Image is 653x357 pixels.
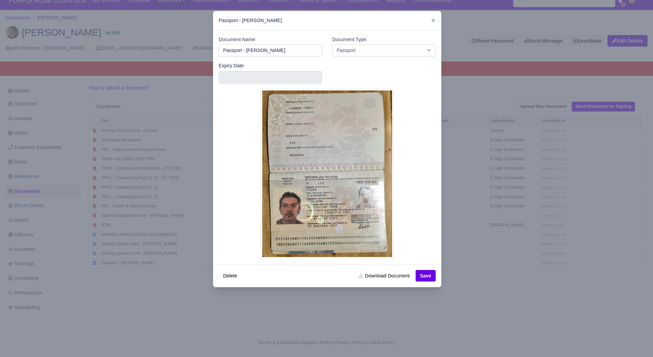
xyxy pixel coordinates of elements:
[219,36,256,44] label: Document Name:
[619,324,653,357] iframe: Chat Widget
[416,270,436,282] button: Save
[332,36,367,44] label: Document Type:
[354,270,414,282] a: Download Document
[213,11,441,30] div: Passport - [PERSON_NAME]
[219,270,241,282] button: Delete
[219,62,244,70] label: Expiry Date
